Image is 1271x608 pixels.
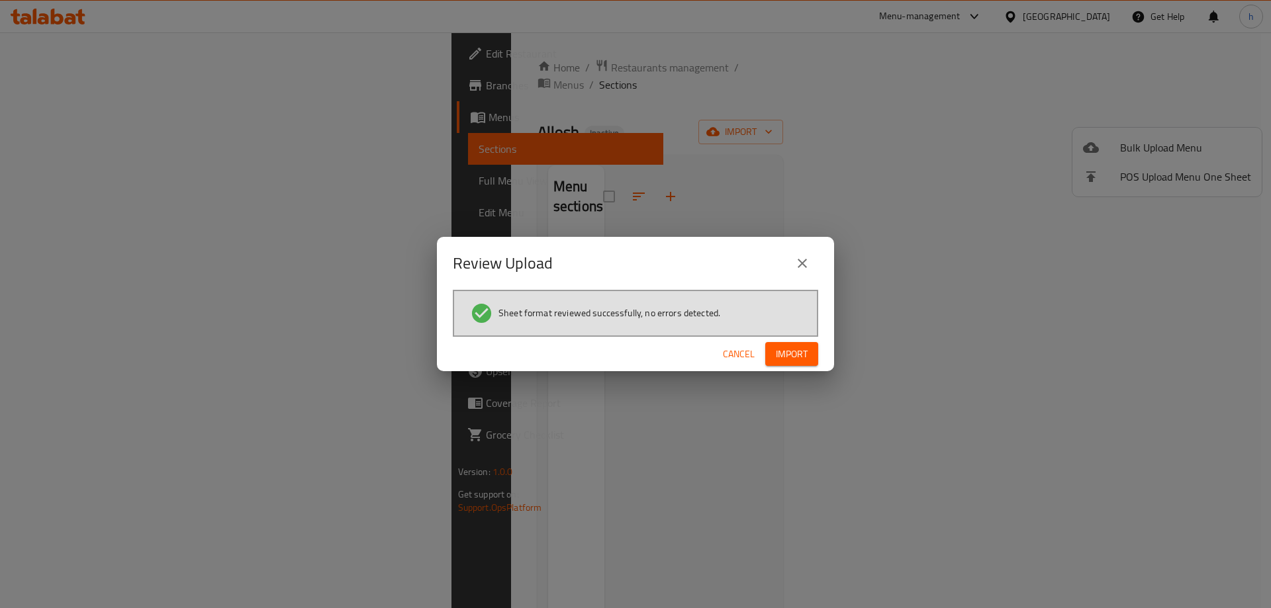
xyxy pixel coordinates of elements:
[498,306,720,320] span: Sheet format reviewed successfully, no errors detected.
[723,346,755,363] span: Cancel
[453,253,553,274] h2: Review Upload
[718,342,760,367] button: Cancel
[776,346,808,363] span: Import
[765,342,818,367] button: Import
[786,247,818,279] button: close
